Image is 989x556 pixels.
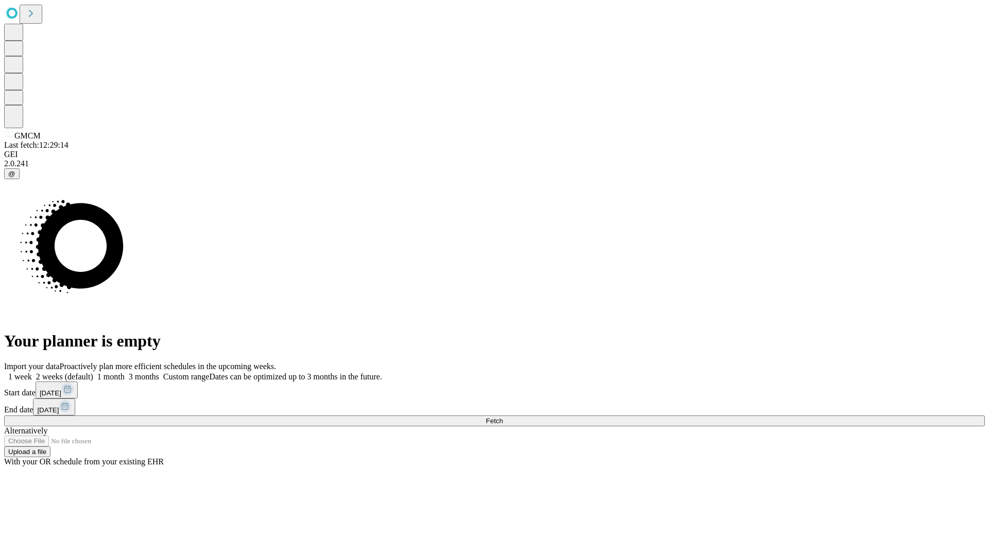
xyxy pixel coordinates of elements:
[4,332,985,351] h1: Your planner is empty
[4,141,69,149] span: Last fetch: 12:29:14
[97,372,125,381] span: 1 month
[4,398,985,415] div: End date
[209,372,382,381] span: Dates can be optimized up to 3 months in the future.
[4,415,985,426] button: Fetch
[60,362,276,371] span: Proactively plan more efficient schedules in the upcoming weeks.
[129,372,159,381] span: 3 months
[4,150,985,159] div: GEI
[4,159,985,168] div: 2.0.241
[8,372,32,381] span: 1 week
[14,131,41,140] span: GMCM
[8,170,15,178] span: @
[4,168,20,179] button: @
[36,372,93,381] span: 2 weeks (default)
[37,406,59,414] span: [DATE]
[4,381,985,398] div: Start date
[33,398,75,415] button: [DATE]
[36,381,78,398] button: [DATE]
[163,372,209,381] span: Custom range
[4,457,164,466] span: With your OR schedule from your existing EHR
[40,389,61,397] span: [DATE]
[486,417,503,425] span: Fetch
[4,446,50,457] button: Upload a file
[4,426,47,435] span: Alternatively
[4,362,60,371] span: Import your data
